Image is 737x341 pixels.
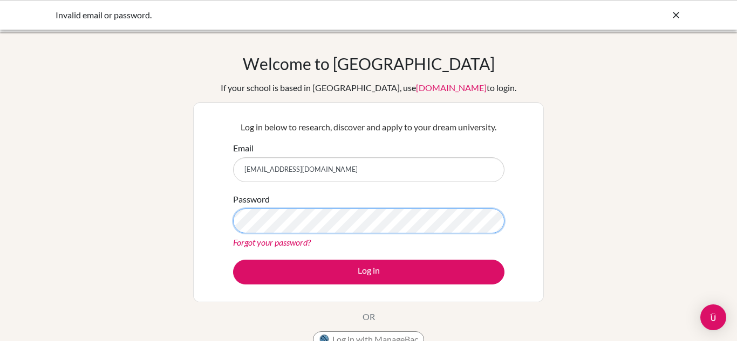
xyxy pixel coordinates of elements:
[233,237,311,247] a: Forgot your password?
[221,81,516,94] div: If your school is based in [GEOGRAPHIC_DATA], use to login.
[363,310,375,323] p: OR
[233,260,504,284] button: Log in
[243,54,495,73] h1: Welcome to [GEOGRAPHIC_DATA]
[233,193,270,206] label: Password
[233,142,254,155] label: Email
[416,82,487,93] a: [DOMAIN_NAME]
[56,9,520,22] div: Invalid email or password.
[233,121,504,134] p: Log in below to research, discover and apply to your dream university.
[700,304,726,330] div: Open Intercom Messenger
